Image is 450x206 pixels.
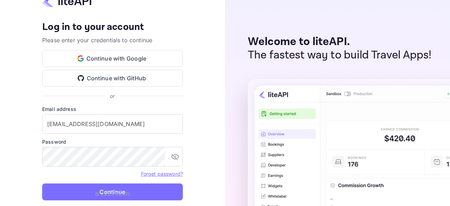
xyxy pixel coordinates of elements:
label: Email address [42,105,183,113]
a: Forget password? [141,170,183,177]
label: Password [42,138,183,145]
p: The fastest way to build Travel Apps! [248,49,432,62]
a: Forget password? [141,171,183,177]
button: toggle password visibility [168,150,182,164]
keeper-lock: Open Keeper Popup [169,120,178,128]
button: Continue [42,183,183,200]
p: Welcome to liteAPI. [248,35,432,49]
p: © 2025 liteAPI [95,190,130,198]
input: Enter your email address [42,114,183,134]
